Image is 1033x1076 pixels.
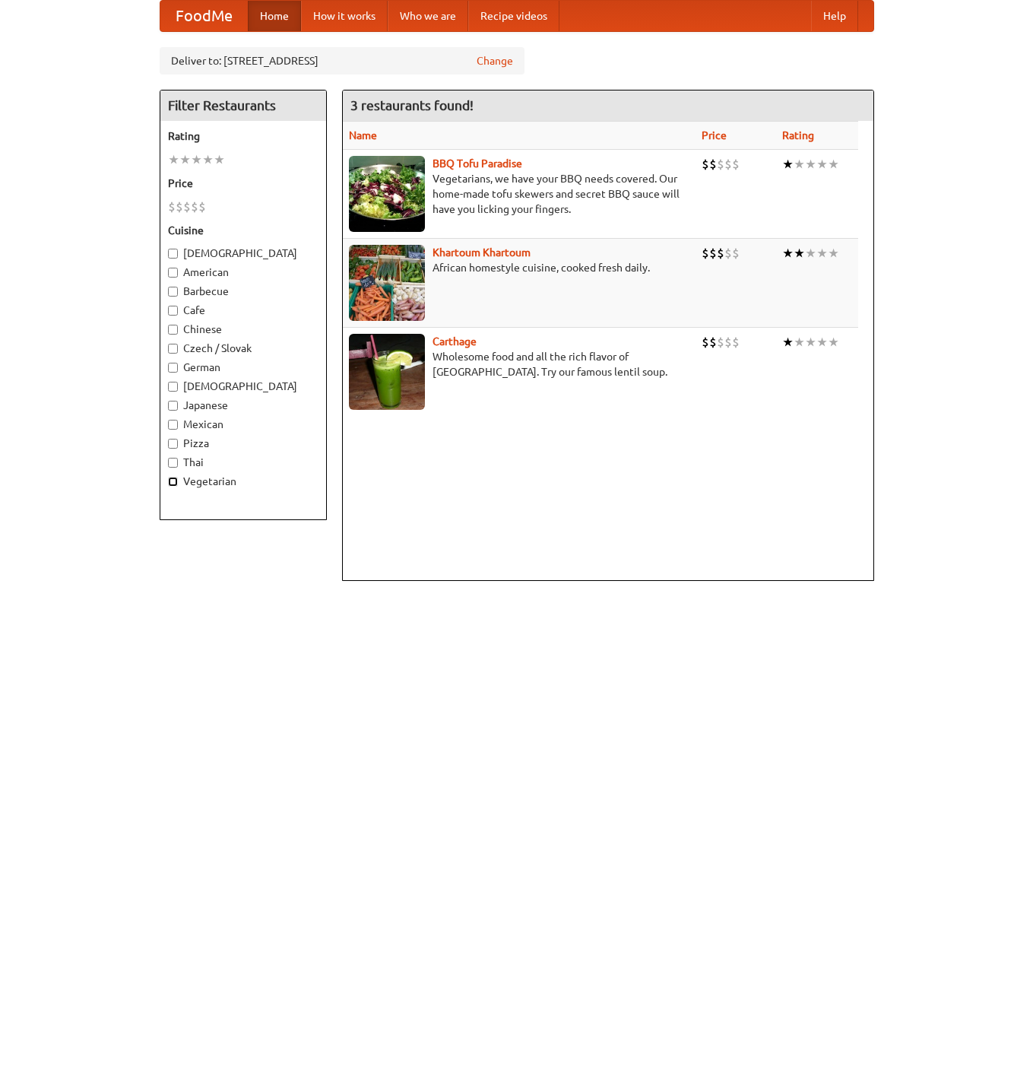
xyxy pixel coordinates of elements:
li: $ [183,198,191,215]
a: How it works [301,1,388,31]
input: Chinese [168,325,178,335]
a: Carthage [433,335,477,348]
input: Pizza [168,439,178,449]
li: ★ [191,151,202,168]
label: Barbecue [168,284,318,299]
img: khartoum.jpg [349,245,425,321]
li: ★ [828,156,839,173]
label: Chinese [168,322,318,337]
a: FoodMe [160,1,248,31]
div: Deliver to: [STREET_ADDRESS] [160,47,524,75]
li: $ [709,245,717,262]
a: Rating [782,129,814,141]
a: Who we are [388,1,468,31]
li: $ [702,156,709,173]
li: $ [168,198,176,215]
h5: Price [168,176,318,191]
li: ★ [782,334,794,351]
label: Mexican [168,417,318,432]
li: $ [191,198,198,215]
label: American [168,265,318,280]
a: Price [702,129,727,141]
li: $ [709,156,717,173]
li: $ [732,334,740,351]
li: $ [702,334,709,351]
input: Barbecue [168,287,178,297]
li: ★ [794,245,805,262]
li: $ [176,198,183,215]
input: Thai [168,458,178,468]
img: carthage.jpg [349,334,425,410]
li: $ [717,156,724,173]
li: ★ [805,156,816,173]
li: ★ [168,151,179,168]
input: Vegetarian [168,477,178,487]
li: ★ [214,151,225,168]
label: Vegetarian [168,474,318,489]
a: Recipe videos [468,1,559,31]
li: $ [709,334,717,351]
input: Japanese [168,401,178,411]
li: ★ [805,334,816,351]
li: ★ [816,334,828,351]
h5: Rating [168,129,318,144]
li: $ [732,156,740,173]
li: ★ [202,151,214,168]
input: [DEMOGRAPHIC_DATA] [168,249,178,259]
a: Change [477,53,513,68]
label: [DEMOGRAPHIC_DATA] [168,246,318,261]
a: Khartoum Khartoum [433,246,531,259]
li: ★ [794,156,805,173]
li: $ [724,245,732,262]
li: ★ [179,151,191,168]
label: [DEMOGRAPHIC_DATA] [168,379,318,394]
input: Mexican [168,420,178,430]
a: BBQ Tofu Paradise [433,157,522,170]
li: ★ [828,334,839,351]
li: ★ [794,334,805,351]
input: American [168,268,178,278]
li: $ [717,334,724,351]
p: Vegetarians, we have your BBQ needs covered. Our home-made tofu skewers and secret BBQ sauce will... [349,171,689,217]
li: $ [717,245,724,262]
label: Pizza [168,436,318,451]
label: Cafe [168,303,318,318]
p: Wholesome food and all the rich flavor of [GEOGRAPHIC_DATA]. Try our famous lentil soup. [349,349,689,379]
label: Thai [168,455,318,470]
input: Czech / Slovak [168,344,178,354]
label: Japanese [168,398,318,413]
label: Czech / Slovak [168,341,318,356]
li: $ [198,198,206,215]
li: $ [732,245,740,262]
h4: Filter Restaurants [160,90,326,121]
input: Cafe [168,306,178,316]
ng-pluralize: 3 restaurants found! [350,98,474,113]
input: [DEMOGRAPHIC_DATA] [168,382,178,392]
li: ★ [816,245,828,262]
h5: Cuisine [168,223,318,238]
a: Help [811,1,858,31]
img: tofuparadise.jpg [349,156,425,232]
a: Home [248,1,301,31]
li: ★ [805,245,816,262]
a: Name [349,129,377,141]
li: $ [724,334,732,351]
li: $ [702,245,709,262]
input: German [168,363,178,373]
li: ★ [782,156,794,173]
li: ★ [816,156,828,173]
li: $ [724,156,732,173]
li: ★ [782,245,794,262]
li: ★ [828,245,839,262]
label: German [168,360,318,375]
p: African homestyle cuisine, cooked fresh daily. [349,260,689,275]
